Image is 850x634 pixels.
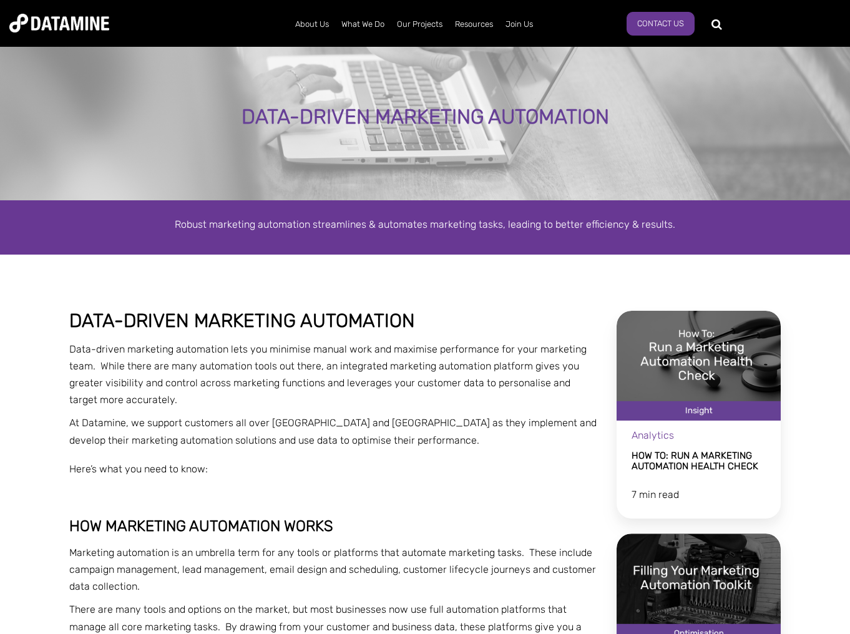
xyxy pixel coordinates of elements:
[335,8,391,41] a: What We Do
[69,341,598,409] p: Data-driven marketing automation lets you minimise manual work and maximise performance for your ...
[499,8,539,41] a: Join Us
[449,8,499,41] a: Resources
[69,310,415,332] span: Data-driven marketing automation
[69,463,208,475] span: Here’s what you need to know:
[69,414,598,448] p: At Datamine, we support customers all over [GEOGRAPHIC_DATA] and [GEOGRAPHIC_DATA] as they implem...
[391,8,449,41] a: Our Projects
[289,8,335,41] a: About Us
[69,517,333,535] span: How marketing automation works
[69,216,781,233] p: Robust marketing automation streamlines & automates marketing tasks, leading to better efficiency...
[9,14,109,32] img: Datamine
[69,547,596,592] span: Marketing automation is an umbrella term for any tools or platforms that automate marketing tasks...
[101,106,749,129] div: Data-driven marketing automation
[632,429,674,441] span: Analytics
[627,12,695,36] a: Contact Us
